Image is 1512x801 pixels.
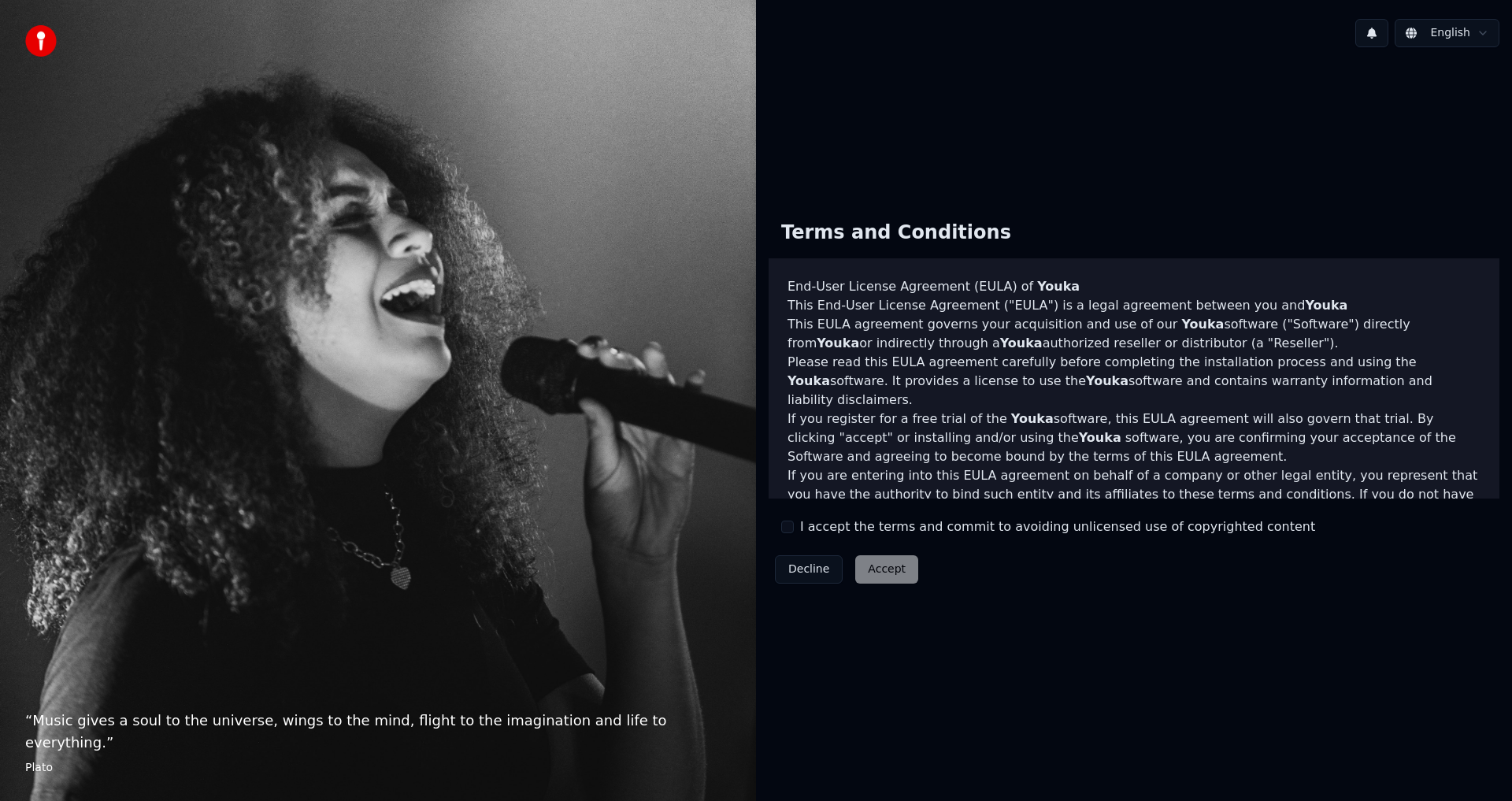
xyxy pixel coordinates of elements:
[1011,411,1054,426] span: Youka
[1000,336,1043,350] span: Youka
[25,710,731,754] p: “ Music gives a soul to the universe, wings to the mind, flight to the imagination and life to ev...
[1079,430,1121,445] span: Youka
[1086,373,1128,388] span: Youka
[769,208,1024,258] div: Terms and Conditions
[787,353,1480,410] p: Please read this EULA agreement carefully before completing the installation process and using th...
[787,466,1480,542] p: If you are entering into this EULA agreement on behalf of a company or other legal entity, you re...
[25,25,57,57] img: youka
[25,760,731,776] footer: Plato
[787,410,1480,466] p: If you register for a free trial of the software, this EULA agreement will also govern that trial...
[800,517,1315,536] label: I accept the terms and commit to avoiding unlicensed use of copyrighted content
[787,296,1480,315] p: This End-User License Agreement ("EULA") is a legal agreement between you and
[787,277,1480,296] h3: End-User License Agreement (EULA) of
[817,336,859,350] span: Youka
[775,555,843,584] button: Decline
[1181,317,1224,332] span: Youka
[1037,279,1080,294] span: Youka
[787,373,830,388] span: Youka
[1305,298,1347,313] span: Youka
[787,315,1480,353] p: This EULA agreement governs your acquisition and use of our software ("Software") directly from o...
